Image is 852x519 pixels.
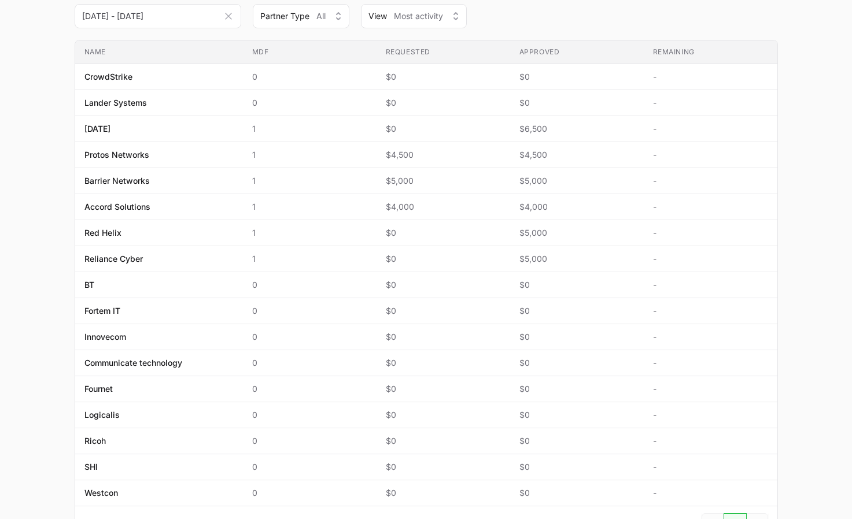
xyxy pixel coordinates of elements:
[653,383,768,395] span: -
[653,435,768,447] span: -
[653,123,768,135] span: -
[75,40,243,64] th: Name
[84,149,149,161] span: Protos Networks
[252,487,367,499] span: 0
[252,461,367,473] span: 0
[84,383,113,395] span: Fournet
[519,331,635,343] span: $0
[519,97,635,109] span: $0
[252,71,367,83] span: 0
[519,409,635,421] span: $0
[653,253,768,265] span: -
[84,97,147,109] span: Lander Systems
[386,201,501,213] span: $4,000
[394,10,443,22] span: Most activity
[84,227,121,239] span: Red Helix
[386,253,501,265] span: $0
[386,383,501,395] span: $0
[653,279,768,291] span: -
[84,253,143,265] span: Reliance Cyber
[253,4,349,28] button: Partner TypeAll
[252,175,367,187] span: 1
[252,383,367,395] span: 0
[519,227,635,239] span: $5,000
[377,40,510,64] th: Requested
[386,331,501,343] span: $0
[252,97,367,109] span: 0
[84,331,126,343] span: Innovecom
[386,97,501,109] span: $0
[519,253,635,265] span: $5,000
[252,201,367,213] span: 1
[653,487,768,499] span: -
[519,201,635,213] span: $4,000
[361,4,467,28] div: View Type filter
[653,71,768,83] span: -
[75,4,241,28] input: DD MMM YYYY - DD MMM YYYY
[253,4,349,28] div: Partner Type filter
[84,175,150,187] span: Barrier Networks
[84,123,110,135] span: [DATE]
[84,357,182,369] span: Communicate technology
[84,461,98,473] span: SHI
[653,305,768,317] span: -
[519,71,635,83] span: $0
[653,331,768,343] span: -
[361,4,467,28] button: ViewMost activity
[519,383,635,395] span: $0
[252,409,367,421] span: 0
[252,279,367,291] span: 0
[84,279,94,291] span: BT
[75,4,778,28] section: MDF overview filters
[84,435,106,447] span: Ricoh
[386,461,501,473] span: $0
[386,487,501,499] span: $0
[386,279,501,291] span: $0
[260,10,309,22] span: Partner Type
[519,149,635,161] span: $4,500
[653,461,768,473] span: -
[84,409,120,421] span: Logicalis
[252,331,367,343] span: 0
[243,40,377,64] th: MDF
[84,201,150,213] span: Accord Solutions
[386,175,501,187] span: $5,000
[653,149,768,161] span: -
[519,487,635,499] span: $0
[653,227,768,239] span: -
[252,149,367,161] span: 1
[519,435,635,447] span: $0
[84,487,118,499] span: Westcon
[510,40,644,64] th: Approved
[84,71,132,83] span: CrowdStrike
[519,279,635,291] span: $0
[386,71,501,83] span: $0
[519,461,635,473] span: $0
[252,227,367,239] span: 1
[653,357,768,369] span: -
[386,435,501,447] span: $0
[653,201,768,213] span: -
[519,175,635,187] span: $5,000
[252,123,367,135] span: 1
[386,227,501,239] span: $0
[84,305,120,317] span: Fortem IT
[386,357,501,369] span: $0
[252,253,367,265] span: 1
[386,409,501,421] span: $0
[386,123,501,135] span: $0
[252,305,367,317] span: 0
[252,435,367,447] span: 0
[653,409,768,421] span: -
[519,357,635,369] span: $0
[519,305,635,317] span: $0
[252,357,367,369] span: 0
[386,149,501,161] span: $4,500
[519,123,635,135] span: $6,500
[644,40,777,64] th: Remaining
[75,9,241,24] div: Date range picker
[368,10,387,22] span: View
[653,175,768,187] span: -
[316,10,326,22] span: All
[653,97,768,109] span: -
